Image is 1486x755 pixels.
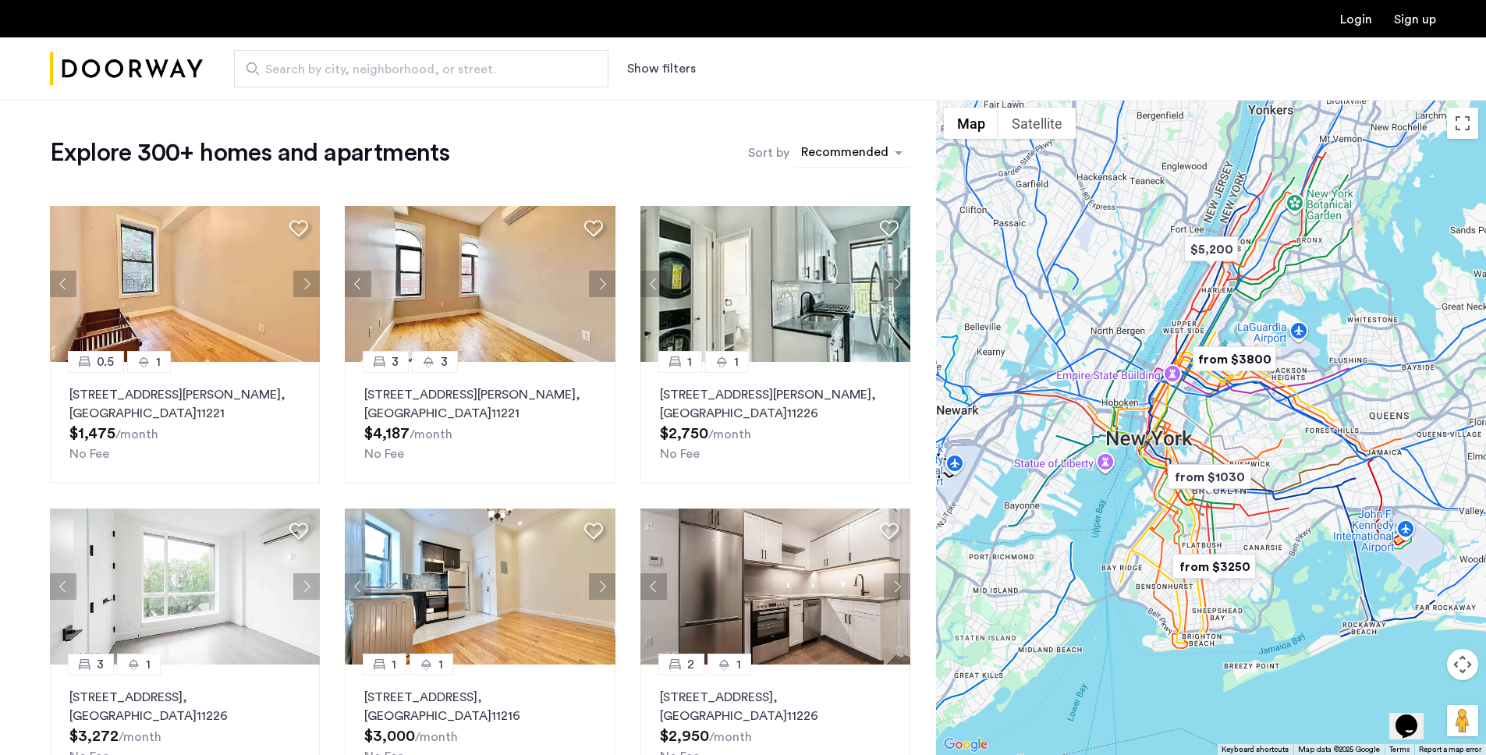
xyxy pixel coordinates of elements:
div: from $3800 [1186,342,1282,377]
button: Previous apartment [50,271,76,297]
a: 0.51[STREET_ADDRESS][PERSON_NAME], [GEOGRAPHIC_DATA]11221No Fee [50,362,320,484]
button: Show satellite imagery [998,108,1076,139]
span: $1,475 [69,426,115,441]
span: No Fee [364,448,404,460]
p: [STREET_ADDRESS][PERSON_NAME] 11221 [69,385,300,423]
span: 1 [156,353,161,371]
img: 2013_638548540036919748.jpeg [50,509,321,665]
span: Search by city, neighborhood, or street. [265,60,565,79]
button: Map camera controls [1447,649,1478,680]
p: [STREET_ADDRESS][PERSON_NAME] 11226 [660,385,891,423]
div: $5,200 [1178,232,1244,267]
sub: /month [709,731,752,743]
sub: /month [415,731,458,743]
span: $3,000 [364,728,415,744]
button: Previous apartment [50,573,76,600]
a: Registration [1394,13,1436,26]
span: 1 [146,655,151,674]
button: Previous apartment [345,573,371,600]
img: 2014_638590860018821391.jpeg [640,206,911,362]
button: Drag Pegman onto the map to open Street View [1447,705,1478,736]
a: Cazamio Logo [50,40,203,98]
a: 33[STREET_ADDRESS][PERSON_NAME], [GEOGRAPHIC_DATA]11221No Fee [345,362,615,484]
span: 2 [687,655,694,674]
button: Next apartment [293,573,320,600]
button: Next apartment [884,271,910,297]
iframe: chat widget [1389,693,1439,739]
img: logo [50,40,203,98]
input: Apartment Search [234,50,608,87]
button: Show street map [944,108,998,139]
span: $2,750 [660,426,708,441]
sub: /month [410,428,452,441]
sub: /month [708,428,751,441]
h1: Explore 300+ homes and apartments [50,137,449,168]
p: [STREET_ADDRESS][PERSON_NAME] 11221 [364,385,595,423]
img: 2016_638508057422366955.jpeg [50,206,321,362]
ng-select: sort-apartment [793,139,910,167]
img: 2012_638680378881248573.jpeg [345,509,615,665]
span: 0.5 [97,353,114,371]
span: 1 [438,655,443,674]
button: Next apartment [884,573,910,600]
span: $3,272 [69,728,119,744]
span: 3 [392,353,399,371]
sub: /month [119,731,161,743]
span: 3 [441,353,448,371]
span: 1 [392,655,396,674]
span: Map data ©2025 Google [1298,746,1380,753]
span: 1 [736,655,741,674]
p: [STREET_ADDRESS] 11226 [69,688,300,725]
img: 2016_638508057423839647.jpeg [345,206,615,362]
button: Next apartment [589,573,615,600]
a: Terms [1389,744,1410,755]
img: Google [940,735,991,755]
button: Previous apartment [345,271,371,297]
a: Open this area in Google Maps (opens a new window) [940,735,991,755]
label: Sort by [748,144,789,162]
button: Toggle fullscreen view [1447,108,1478,139]
span: No Fee [660,448,700,460]
a: 11[STREET_ADDRESS][PERSON_NAME], [GEOGRAPHIC_DATA]11226No Fee [640,362,910,484]
p: [STREET_ADDRESS] 11216 [364,688,595,725]
button: Show or hide filters [627,59,696,78]
p: [STREET_ADDRESS] 11226 [660,688,891,725]
div: from $1030 [1161,459,1257,494]
span: No Fee [69,448,109,460]
span: 1 [734,353,739,371]
img: 2013_638555502213642215.jpeg [640,509,911,665]
button: Previous apartment [640,573,667,600]
span: 3 [97,655,104,674]
button: Next apartment [589,271,615,297]
span: $4,187 [364,426,410,441]
span: $2,950 [660,728,709,744]
div: from $3250 [1166,549,1262,584]
button: Previous apartment [640,271,667,297]
button: Keyboard shortcuts [1222,744,1289,755]
a: Login [1340,13,1372,26]
sub: /month [115,428,158,441]
button: Next apartment [293,271,320,297]
span: 1 [687,353,692,371]
a: Report a map error [1419,744,1481,755]
div: Recommended [799,143,888,165]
